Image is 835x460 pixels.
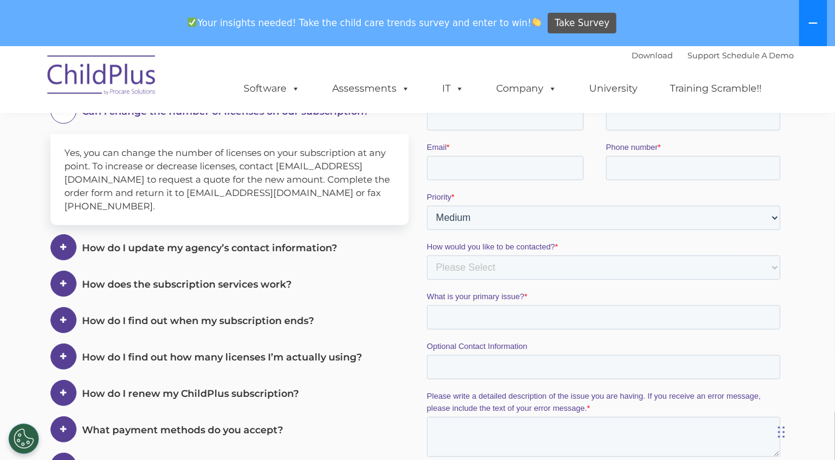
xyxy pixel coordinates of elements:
[431,76,477,101] a: IT
[485,76,570,101] a: Company
[578,76,650,101] a: University
[188,18,197,27] img: ✅
[723,50,794,60] a: Schedule A Demo
[778,414,785,450] div: Drag
[83,388,299,399] span: How do I renew my ChildPlus subscription?
[548,13,616,34] a: Take Survey
[555,13,610,34] span: Take Survey
[83,242,338,254] span: How do I update my agency’s contact information?
[232,76,313,101] a: Software
[532,18,541,27] img: 👏
[321,76,423,101] a: Assessments
[50,134,409,225] div: Yes, you can change the number of licenses on your subscription at any point. To increase or decr...
[658,76,774,101] a: Training Scramble!!
[632,50,794,60] font: |
[632,50,673,60] a: Download
[83,315,315,326] span: How do I find out when my subscription ends?
[183,11,547,35] span: Your insights needed! Take the child care trends survey and enter to win!
[688,50,720,60] a: Support
[83,351,363,363] span: How do I find out how many licenses I’m actually using?
[83,424,284,436] span: What payment methods do you accept?
[9,424,39,454] button: Cookies Settings
[617,320,835,460] iframe: Chat Widget
[83,279,292,290] span: How does the subscription services work?
[41,47,163,107] img: ChildPlus by Procare Solutions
